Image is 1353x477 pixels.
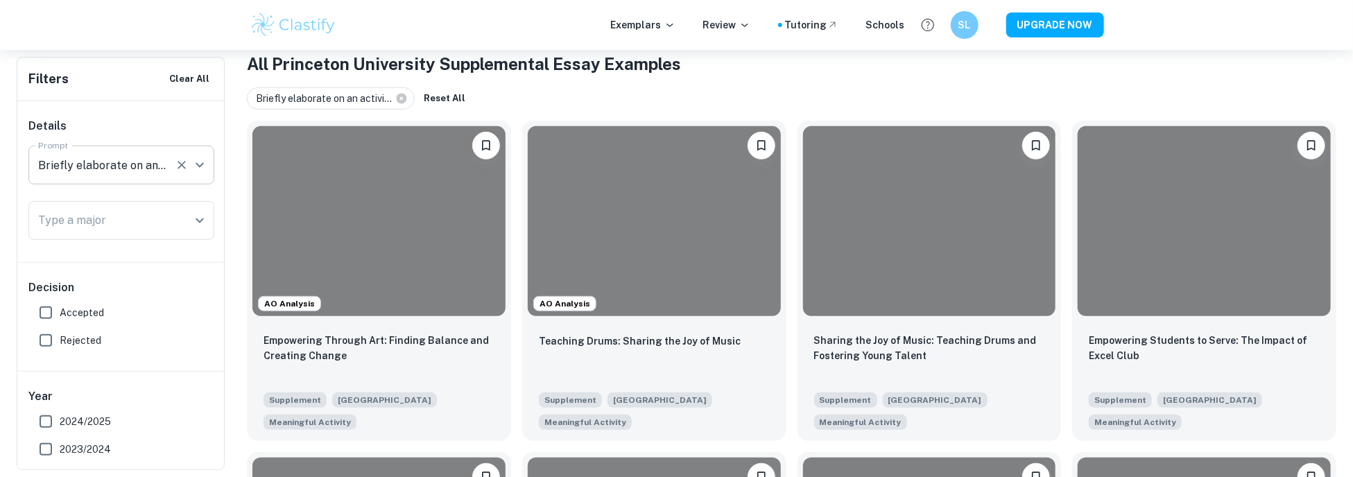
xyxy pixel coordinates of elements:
[539,413,632,430] span: Briefly elaborate on an activity, organization, work experience, or hobby that has been particula...
[748,132,775,159] button: Bookmark
[1094,416,1176,428] span: Meaningful Activity
[259,297,320,310] span: AO Analysis
[28,279,214,296] h6: Decision
[1298,132,1325,159] button: Bookmark
[1157,392,1262,408] span: [GEOGRAPHIC_DATA]
[172,155,191,175] button: Clear
[1089,333,1320,363] p: Empowering Students to Serve: The Impact of Excel Club
[472,132,500,159] button: Bookmark
[798,121,1062,441] a: BookmarkSharing the Joy of Music: Teaching Drums and Fostering Young TalentSupplement[GEOGRAPHIC_...
[1089,413,1182,430] span: Briefly elaborate on an activity, organization, work experience, or hobby that has been particula...
[247,121,511,441] a: AO AnalysisBookmarkEmpowering Through Art: Finding Balance and Creating ChangeSupplement[GEOGRAPH...
[60,414,111,429] span: 2024/2025
[264,333,494,363] p: Empowering Through Art: Finding Balance and Creating Change
[820,416,902,428] span: Meaningful Activity
[264,413,356,430] span: Briefly elaborate on an activity, organization, work experience, or hobby that has been particula...
[814,413,907,430] span: Briefly elaborate on an activity, organization, work experience, or hobby that has been particula...
[814,333,1045,363] p: Sharing the Joy of Music: Teaching Drums and Fostering Young Talent
[247,87,415,110] div: Briefly elaborate on an activi...
[1089,392,1152,408] span: Supplement
[256,91,398,106] span: Briefly elaborate on an activi...
[28,388,214,405] h6: Year
[611,17,675,33] p: Exemplars
[534,297,596,310] span: AO Analysis
[866,17,905,33] a: Schools
[166,69,213,89] button: Clear All
[250,11,338,39] img: Clastify logo
[522,121,786,441] a: AO AnalysisBookmarkTeaching Drums: Sharing the Joy of MusicSupplement[GEOGRAPHIC_DATA]Briefly ela...
[1022,132,1050,159] button: Bookmark
[544,416,626,428] span: Meaningful Activity
[916,13,940,37] button: Help and Feedback
[539,333,741,349] p: Teaching Drums: Sharing the Joy of Music
[785,17,838,33] a: Tutoring
[883,392,988,408] span: [GEOGRAPHIC_DATA]
[814,392,877,408] span: Supplement
[956,17,972,33] h6: SL
[247,51,1336,76] h1: All Princeton University Supplemental Essay Examples
[951,11,979,39] button: SL
[190,155,209,175] button: Open
[28,69,69,89] h6: Filters
[38,139,69,151] label: Prompt
[1006,12,1104,37] button: UPGRADE NOW
[269,416,351,428] span: Meaningful Activity
[60,442,111,457] span: 2023/2024
[60,305,104,320] span: Accepted
[607,392,712,408] span: [GEOGRAPHIC_DATA]
[28,118,214,135] h6: Details
[264,392,327,408] span: Supplement
[332,392,437,408] span: [GEOGRAPHIC_DATA]
[703,17,750,33] p: Review
[420,88,469,109] button: Reset All
[60,333,101,348] span: Rejected
[539,392,602,408] span: Supplement
[1072,121,1336,441] a: BookmarkEmpowering Students to Serve: The Impact of Excel ClubSupplement[GEOGRAPHIC_DATA]Briefly ...
[190,211,209,230] button: Open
